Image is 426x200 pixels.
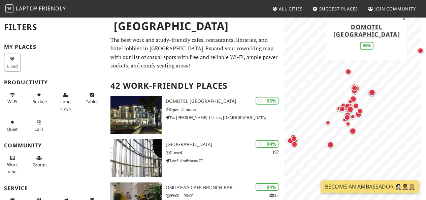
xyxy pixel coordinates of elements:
div: Map marker [338,105,347,113]
div: Map marker [352,101,360,110]
h2: 42 Work-Friendly Places [110,76,280,96]
h3: Domotel [GEOGRAPHIC_DATA] [166,98,284,104]
div: Map marker [343,113,352,122]
button: Work vibe [4,152,21,177]
a: Join Community [365,3,419,15]
span: Stable Wi-Fi [7,98,17,105]
div: Map marker [349,112,357,120]
p: Ελ. [PERSON_NAME] 154 και, [DEMOGRAPHIC_DATA] [166,114,284,121]
div: Map marker [335,105,343,113]
div: Map marker [367,88,376,97]
span: Friendly [39,5,66,12]
div: | 94% [256,140,278,148]
div: Map marker [356,107,364,115]
button: Close popup [401,15,407,23]
h2: Filters [4,17,102,37]
div: Map marker [346,105,355,114]
div: Map marker [344,67,353,76]
div: Map marker [326,140,335,149]
div: Map marker [290,134,298,143]
button: Quiet [4,117,21,135]
span: Suggest Places [319,6,358,12]
span: Video/audio calls [34,126,43,132]
p: Closed [166,149,284,156]
div: Map marker [286,136,295,145]
a: Domotel Kastri Hotel | 95% Domotel [GEOGRAPHIC_DATA] Open 24 hours Ελ. [PERSON_NAME] 154 και, [DE... [106,96,284,134]
span: Join Community [374,6,416,12]
button: Long stays [57,89,74,114]
img: Red Center [110,139,162,177]
div: Map marker [344,120,352,128]
img: Domotel Kastri Hotel [110,96,162,134]
div: Map marker [290,140,299,149]
p: 09:00 – 20:00 [166,193,284,199]
div: Map marker [350,84,359,92]
a: Domotel [GEOGRAPHIC_DATA] [334,23,400,38]
h3: Community [4,142,102,149]
div: Map marker [335,104,344,113]
button: Calls [31,117,47,135]
p: 15 [269,192,278,199]
div: Map marker [289,133,298,142]
a: Suggest Places [310,3,361,15]
a: LaptopFriendly LaptopFriendly [5,3,66,15]
span: Quiet [7,126,18,132]
p: The best work and study-friendly cafes, restaurants, libraries, and hotel lobbies in [GEOGRAPHIC_... [110,36,280,70]
p: 1 [272,149,278,155]
div: Map marker [345,101,354,110]
h3: Ομπρέλα Cafe Brunch Bar [166,185,284,191]
span: Work-friendly tables [86,98,98,105]
div: Map marker [343,102,352,110]
div: Map marker [350,82,359,91]
div: Map marker [349,94,358,104]
div: | 95% [256,97,278,105]
div: Map marker [346,97,354,106]
div: Map marker [341,116,349,124]
h3: My Places [4,44,102,50]
span: Laptop [16,5,38,12]
img: LaptopFriendly [5,4,13,12]
h3: Productivity [4,79,102,86]
div: | 94% [256,183,278,191]
p: Open 24 hours [166,106,284,113]
span: Group tables [33,162,47,168]
a: All Cities [269,3,305,15]
div: Map marker [354,109,363,119]
span: Long stays [60,98,71,111]
button: Wi-Fi [4,89,21,107]
button: Groups [31,152,47,170]
a: Red Center | 94% 1 [GEOGRAPHIC_DATA] Closed Leof. Amfitheas 77 [106,139,284,177]
h1: [GEOGRAPHIC_DATA] [108,17,283,35]
div: Map marker [416,46,425,55]
span: Power sockets [33,98,48,105]
div: Map marker [367,88,377,97]
div: Map marker [348,126,358,136]
button: Tables [84,89,101,107]
div: Map marker [339,102,349,111]
a: Become an Ambassador 🤵🏻‍♀️🤵🏾‍♂️🤵🏼‍♀️ [321,180,419,193]
div: 95% [360,42,373,50]
span: All Cities [279,6,303,12]
h3: Service [4,185,102,192]
p: Leof. Amfitheas 77 [166,158,284,164]
button: Sockets [31,89,47,107]
div: Map marker [324,119,332,127]
span: People working [7,162,18,174]
h3: [GEOGRAPHIC_DATA] [166,142,284,147]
